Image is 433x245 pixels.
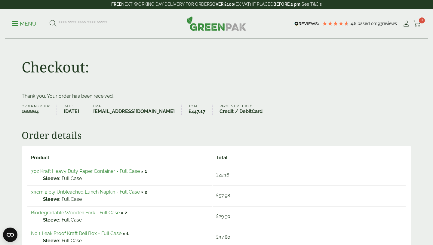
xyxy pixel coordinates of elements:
[382,21,397,26] span: reviews
[43,216,208,224] p: Full Case
[216,193,219,198] span: £
[27,152,212,164] th: Product
[123,231,129,236] strong: × 1
[273,2,300,7] strong: BEFORE 2 pm
[141,168,147,174] strong: × 1
[189,109,205,114] bdi: 447.17
[189,105,213,115] li: Total:
[322,21,349,26] div: 4.8 Stars
[43,175,60,182] strong: Sleeve:
[12,20,36,27] p: Menu
[376,21,382,26] span: 193
[216,234,219,240] span: £
[31,189,140,195] a: 33cm 2 ply Unbleached Lunch Napkin - Full Case
[93,108,175,115] strong: [EMAIL_ADDRESS][DOMAIN_NAME]
[43,216,60,224] strong: Sleeve:
[141,189,147,195] strong: × 2
[64,108,79,115] strong: [DATE]
[22,130,411,141] h2: Order details
[22,108,50,115] strong: 168864
[121,210,127,216] strong: × 2
[31,231,121,236] a: No.1 Leak Proof Kraft Deli Box - Full Case
[216,172,229,178] bdi: 22.16
[189,109,191,114] span: £
[187,16,246,31] img: GreenPak Supplies
[43,175,208,182] p: Full Case
[212,2,234,7] strong: OVER £100
[351,21,358,26] span: 4.8
[419,17,425,23] span: 0
[93,105,182,115] li: Email:
[413,19,421,28] a: 0
[111,2,121,7] strong: FREE
[31,168,140,174] a: 7oz Kraft Heavy Duty Paper Container - Full Case
[43,196,208,203] p: Full Case
[302,2,322,7] a: See T&C's
[22,105,57,115] li: Order number:
[402,21,410,27] i: My Account
[22,93,411,100] p: Thank you. Your order has been received.
[358,21,376,26] span: Based on
[3,228,17,242] button: Open CMP widget
[43,237,208,244] p: Full Case
[43,237,60,244] strong: Sleeve:
[216,213,230,219] bdi: 29.90
[216,234,230,240] bdi: 37.80
[294,22,321,26] img: REVIEWS.io
[220,108,263,115] strong: Credit / DebitCard
[43,196,60,203] strong: Sleeve:
[216,172,219,178] span: £
[216,213,219,219] span: £
[31,210,120,216] a: Biodegradable Wooden Fork - Full Case
[216,193,230,198] bdi: 57.98
[22,58,89,76] h1: Checkout:
[12,20,36,26] a: Menu
[64,105,86,115] li: Date:
[413,21,421,27] i: Cart
[220,105,269,115] li: Payment method:
[213,152,406,164] th: Total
